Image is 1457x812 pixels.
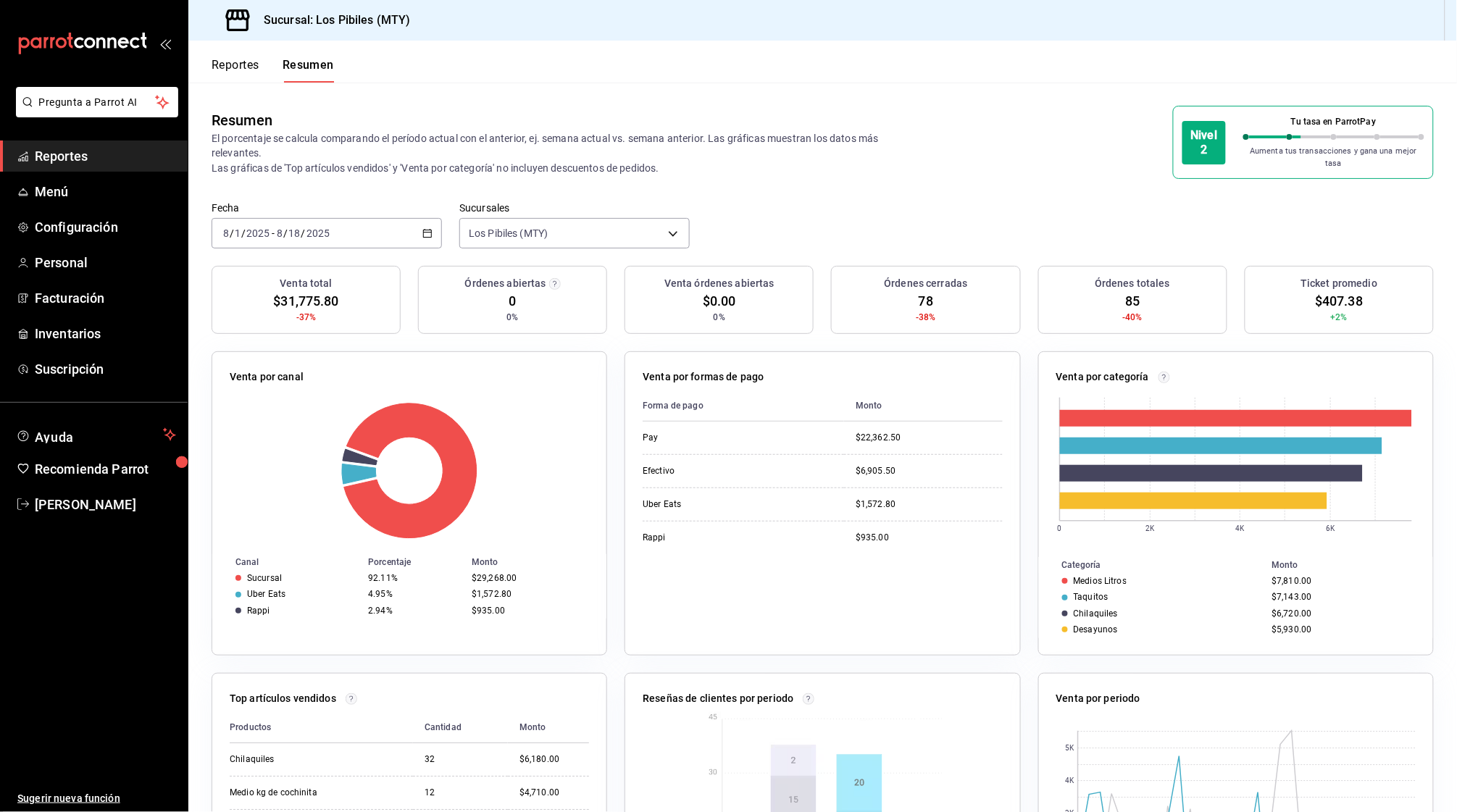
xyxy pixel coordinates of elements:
div: 4.95% [368,589,460,599]
p: Venta por periodo [1056,691,1140,706]
div: 2.94% [368,606,460,616]
span: $0.00 [703,291,736,311]
div: $22,362.50 [856,432,1002,444]
label: Sucursales [459,204,690,214]
th: Monto [466,554,606,570]
div: navigation tabs [212,58,334,83]
span: 78 [919,291,933,311]
div: $935.00 [472,606,583,616]
button: Resumen [283,58,334,83]
span: Sugerir nueva función [17,791,176,806]
h3: Órdenes cerradas [885,276,968,291]
h3: Venta órdenes abiertas [664,276,775,291]
div: Resumen [212,109,272,131]
text: 0 [1058,524,1062,532]
div: Medio kg de cochinita [230,787,375,799]
p: Venta por categoría [1056,369,1150,385]
span: Reportes [35,146,176,166]
span: Ayuda [35,426,157,443]
th: Monto [508,712,589,743]
span: / [283,227,288,239]
th: Monto [1266,557,1433,573]
span: 0% [714,311,725,324]
div: $7,810.00 [1272,576,1410,586]
span: Suscripción [35,359,176,379]
div: Uber Eats [247,589,285,599]
input: ---- [306,227,330,239]
div: $7,143.00 [1272,592,1410,602]
p: El porcentaje se calcula comparando el período actual con el anterior, ej. semana actual vs. sema... [212,131,924,175]
span: / [241,227,246,239]
div: 92.11% [368,573,460,583]
button: Pregunta a Parrot AI [16,87,178,117]
text: 6K [1327,524,1336,532]
div: Rappi [643,532,788,544]
input: -- [288,227,301,239]
span: / [230,227,234,239]
span: 0% [507,311,519,324]
div: $6,905.50 [856,465,1002,477]
div: $1,572.80 [472,589,583,599]
span: Recomienda Parrot [35,459,176,479]
span: / [301,227,306,239]
span: - [272,227,275,239]
span: $31,775.80 [273,291,338,311]
label: Fecha [212,204,442,214]
input: ---- [246,227,270,239]
div: Chilaquiles [1074,608,1118,619]
div: Pay [643,432,788,444]
h3: Sucursal: Los Pibiles (MTY) [252,12,411,29]
text: 5K [1065,745,1074,753]
div: $6,180.00 [519,753,589,766]
span: Personal [35,253,176,272]
span: $407.38 [1315,291,1363,311]
div: Rappi [247,606,270,616]
span: 0 [509,291,517,311]
th: Monto [844,390,1002,422]
span: Inventarios [35,324,176,343]
button: open_drawer_menu [159,38,171,49]
div: $5,930.00 [1272,624,1410,635]
span: Facturación [35,288,176,308]
span: -37% [296,311,317,324]
th: Forma de pago [643,390,844,422]
th: Categoría [1039,557,1266,573]
div: $29,268.00 [472,573,583,583]
span: +2% [1331,311,1348,324]
span: 85 [1125,291,1140,311]
th: Productos [230,712,413,743]
div: Efectivo [643,465,788,477]
div: Taquitos [1074,592,1109,602]
input: -- [276,227,283,239]
th: Canal [212,554,362,570]
h3: Órdenes abiertas [465,276,546,291]
input: -- [234,227,241,239]
text: 4K [1236,524,1245,532]
p: Venta por formas de pago [643,369,764,385]
span: -40% [1122,311,1143,324]
span: Pregunta a Parrot AI [39,95,156,110]
p: Reseñas de clientes por periodo [643,691,793,706]
h3: Órdenes totales [1095,276,1170,291]
text: 4K [1065,777,1074,785]
div: $4,710.00 [519,787,589,799]
h3: Ticket promedio [1301,276,1377,291]
span: -38% [916,311,936,324]
p: Venta por canal [230,369,304,385]
div: 32 [425,753,496,766]
span: [PERSON_NAME] [35,495,176,514]
div: 12 [425,787,496,799]
th: Porcentaje [362,554,466,570]
a: Pregunta a Parrot AI [10,105,178,120]
div: $1,572.80 [856,498,1002,511]
div: Sucursal [247,573,282,583]
div: Nivel 2 [1182,121,1226,164]
h3: Venta total [280,276,332,291]
span: Los Pibiles (MTY) [469,226,548,240]
button: Reportes [212,58,259,83]
div: $6,720.00 [1272,608,1410,619]
p: Tu tasa en ParrotPay [1243,115,1425,128]
text: 2K [1146,524,1156,532]
div: Medios Litros [1074,576,1127,586]
p: Top artículos vendidos [230,691,336,706]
